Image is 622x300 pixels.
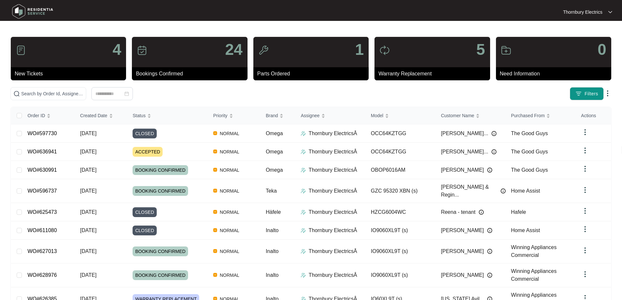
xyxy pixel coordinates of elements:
button: filter iconFilters [570,87,604,100]
img: Info icon [479,210,484,215]
th: Brand [261,107,295,124]
span: [DATE] [80,272,96,278]
span: BOOKING CONFIRMED [133,270,188,280]
span: Assignee [301,112,320,119]
span: [DATE] [80,188,96,194]
span: The Good Guys [511,167,548,173]
td: IO9060XL9T (s) [366,263,436,287]
span: [DATE] [80,248,96,254]
img: dropdown arrow [581,225,589,233]
p: Thornbury ElectricsÂ [309,247,357,255]
p: Thornbury ElectricsÂ [309,187,357,195]
td: OCC64KZTGG [366,143,436,161]
img: Vercel Logo [213,168,217,172]
img: icon [16,45,26,55]
td: IO9060XL9T (s) [366,221,436,240]
img: Assigner Icon [301,228,306,233]
span: NORMAL [217,208,242,216]
span: Häfele [266,209,281,215]
span: Hafele [511,209,526,215]
th: Customer Name [436,107,506,124]
span: Winning Appliances Commercial [511,245,557,258]
img: dropdown arrow [581,246,589,254]
img: dropdown arrow [581,147,589,154]
span: Home Assist [511,188,540,194]
th: Purchased From [506,107,576,124]
th: Created Date [75,107,127,124]
img: Info icon [491,131,497,136]
th: Order ID [22,107,75,124]
span: [PERSON_NAME] [441,166,484,174]
p: Thornbury ElectricsÂ [309,271,357,279]
span: NORMAL [217,130,242,137]
span: ACCEPTED [133,147,163,157]
img: Assigner Icon [301,131,306,136]
img: dropdown arrow [608,10,612,14]
td: GZC 95320 XBN (s) [366,179,436,203]
img: Vercel Logo [213,189,217,193]
img: Assigner Icon [301,167,306,173]
img: Vercel Logo [213,131,217,135]
img: dropdown arrow [604,89,612,97]
span: Omega [266,167,283,173]
p: Thornbury ElectricsÂ [309,208,357,216]
p: 24 [225,42,242,57]
img: dropdown arrow [581,165,589,173]
span: Status [133,112,146,119]
td: OCC64KZTGG [366,124,436,143]
p: 0 [598,42,606,57]
p: Thornbury ElectricsÂ [309,227,357,234]
span: [DATE] [80,149,96,154]
p: Thornbury Electrics [563,9,602,15]
span: CLOSED [133,207,157,217]
img: Assigner Icon [301,149,306,154]
span: Teka [266,188,277,194]
img: dropdown arrow [581,186,589,194]
span: [DATE] [80,209,96,215]
img: dropdown arrow [581,270,589,278]
p: Warranty Replacement [378,70,490,78]
th: Actions [576,107,611,124]
span: NORMAL [217,271,242,279]
th: Status [127,107,208,124]
a: WO#636941 [27,149,57,154]
p: Parts Ordered [257,70,369,78]
img: Info icon [487,228,492,233]
th: Model [366,107,436,124]
img: Info icon [501,188,506,194]
input: Search by Order Id, Assignee Name, Customer Name, Brand and Model [21,90,83,97]
img: Assigner Icon [301,210,306,215]
a: WO#611080 [27,228,57,233]
p: Thornbury ElectricsÂ [309,148,357,156]
img: Vercel Logo [213,210,217,214]
span: [PERSON_NAME]... [441,148,488,156]
span: Purchased From [511,112,545,119]
span: Winning Appliances Commercial [511,268,557,282]
img: dropdown arrow [581,128,589,136]
img: icon [258,45,269,55]
span: [PERSON_NAME] [441,271,484,279]
span: Inalto [266,248,279,254]
p: New Tickets [15,70,126,78]
span: [PERSON_NAME] & Regin... [441,183,497,199]
span: Home Assist [511,228,540,233]
img: Assigner Icon [301,249,306,254]
img: filter icon [575,90,582,97]
p: 5 [476,42,485,57]
td: HZCG6004WC [366,203,436,221]
span: [PERSON_NAME]... [441,130,488,137]
span: The Good Guys [511,149,548,154]
img: Assigner Icon [301,188,306,194]
span: Priority [213,112,228,119]
img: Info icon [487,273,492,278]
span: The Good Guys [511,131,548,136]
td: OBOP6016AM [366,161,436,179]
img: Vercel Logo [213,249,217,253]
span: [PERSON_NAME] [441,227,484,234]
a: WO#596737 [27,188,57,194]
a: WO#630991 [27,167,57,173]
img: Vercel Logo [213,150,217,153]
p: 4 [113,42,121,57]
th: Priority [208,107,261,124]
span: Filters [584,90,598,97]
